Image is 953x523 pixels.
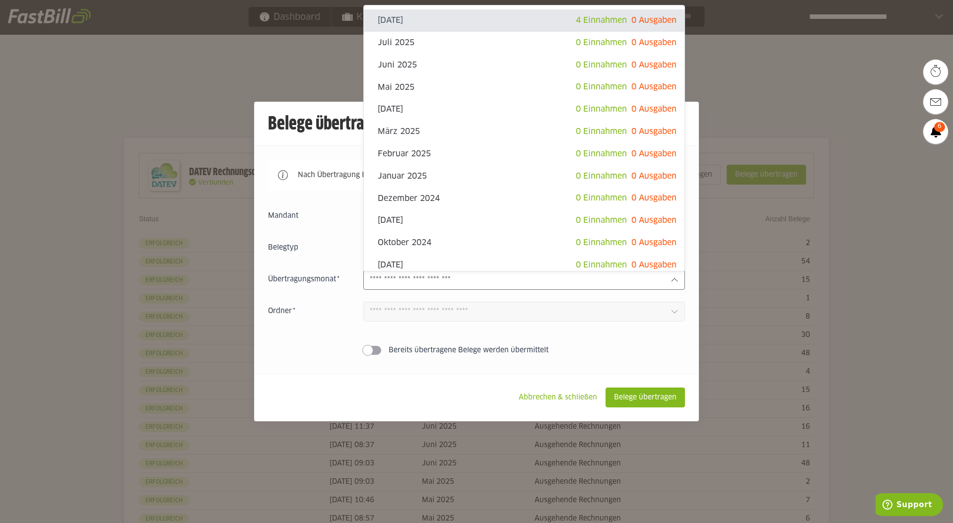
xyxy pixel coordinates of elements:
sl-option: Januar 2025 [364,165,684,188]
span: 0 Einnahmen [576,172,627,180]
span: 0 Ausgaben [631,16,677,24]
sl-option: [DATE] [364,254,684,276]
sl-option: Juli 2025 [364,32,684,54]
span: 0 Einnahmen [576,83,627,91]
sl-option: Juni 2025 [364,54,684,76]
span: 0 Einnahmen [576,128,627,135]
span: 0 Ausgaben [631,128,677,135]
iframe: Öffnet ein Widget, in dem Sie weitere Informationen finden [876,493,943,518]
span: 6 [934,122,945,132]
span: 0 Einnahmen [576,239,627,247]
span: 0 Ausgaben [631,150,677,158]
span: 0 Einnahmen [576,261,627,269]
sl-option: Februar 2025 [364,143,684,165]
span: 0 Ausgaben [631,105,677,113]
span: 0 Einnahmen [576,105,627,113]
span: 0 Ausgaben [631,83,677,91]
sl-option: [DATE] [364,98,684,121]
span: 0 Einnahmen [576,150,627,158]
sl-switch: Bereits übertragene Belege werden übermittelt [268,345,685,355]
span: 0 Einnahmen [576,39,627,47]
span: 0 Ausgaben [631,261,677,269]
sl-button: Abbrechen & schließen [510,388,606,407]
span: 0 Ausgaben [631,239,677,247]
sl-button: Belege übertragen [606,388,685,407]
sl-option: [DATE] [364,209,684,232]
sl-option: Dezember 2024 [364,187,684,209]
span: 0 Ausgaben [631,216,677,224]
sl-option: Mai 2025 [364,76,684,98]
span: 0 Ausgaben [631,39,677,47]
sl-option: März 2025 [364,121,684,143]
span: 0 Ausgaben [631,61,677,69]
span: 0 Einnahmen [576,61,627,69]
sl-option: [DATE] [364,9,684,32]
sl-option: Oktober 2024 [364,232,684,254]
a: 6 [923,119,948,144]
span: 0 Einnahmen [576,216,627,224]
span: 4 Einnahmen [576,16,627,24]
span: 0 Ausgaben [631,172,677,180]
span: 0 Ausgaben [631,194,677,202]
span: 0 Einnahmen [576,194,627,202]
